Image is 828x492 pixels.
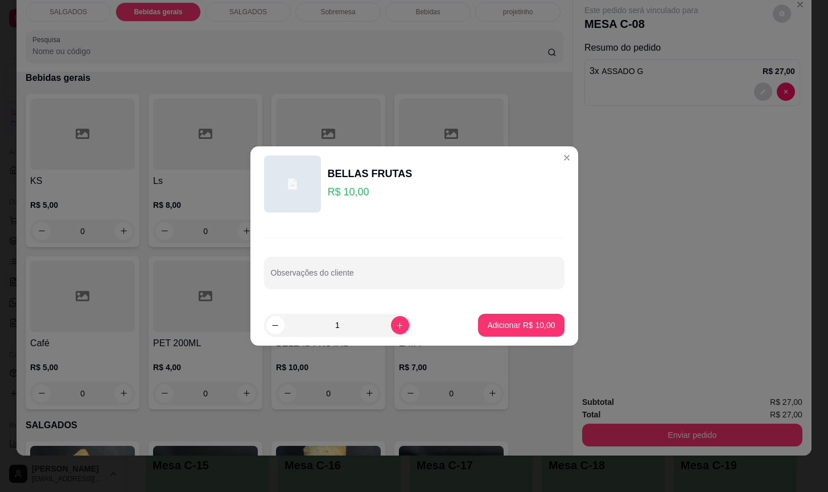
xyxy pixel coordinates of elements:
button: decrease-product-quantity [266,316,285,334]
button: Close [558,149,576,167]
input: Observações do cliente [271,272,558,283]
div: BELLAS FRUTAS [328,166,413,182]
button: increase-product-quantity [391,316,409,334]
p: R$ 10,00 [328,184,413,200]
button: Adicionar R$ 10,00 [478,314,564,337]
p: Adicionar R$ 10,00 [487,319,555,331]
